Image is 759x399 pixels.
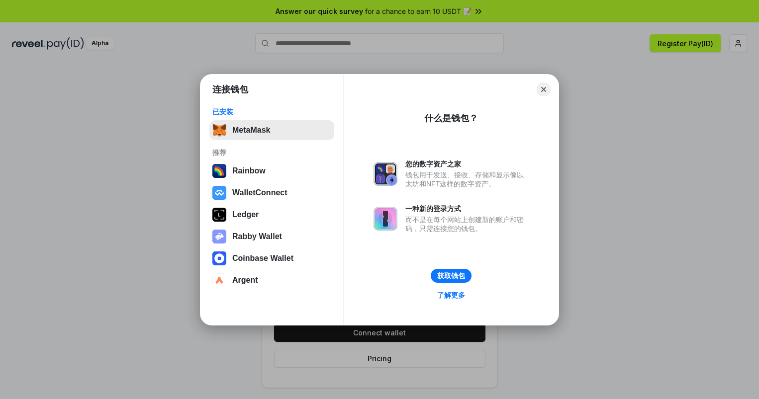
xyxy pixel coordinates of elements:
button: Rabby Wallet [209,227,334,246]
div: Rabby Wallet [232,232,282,241]
div: Coinbase Wallet [232,254,293,263]
img: svg+xml,%3Csvg%20xmlns%3D%22http%3A%2F%2Fwww.w3.org%2F2000%2Fsvg%22%20fill%3D%22none%22%20viewBox... [374,207,397,231]
div: 钱包用于发送、接收、存储和显示像以太坊和NFT这样的数字资产。 [405,170,529,188]
img: svg+xml,%3Csvg%20fill%3D%22none%22%20height%3D%2233%22%20viewBox%3D%220%200%2035%2033%22%20width%... [212,123,226,137]
div: WalletConnect [232,188,287,197]
div: 获取钱包 [437,271,465,280]
div: 您的数字资产之家 [405,160,529,168]
img: svg+xml,%3Csvg%20xmlns%3D%22http%3A%2F%2Fwww.w3.org%2F2000%2Fsvg%22%20fill%3D%22none%22%20viewBox... [212,230,226,243]
img: svg+xml,%3Csvg%20xmlns%3D%22http%3A%2F%2Fwww.w3.org%2F2000%2Fsvg%22%20fill%3D%22none%22%20viewBox... [374,162,397,186]
img: svg+xml,%3Csvg%20width%3D%2228%22%20height%3D%2228%22%20viewBox%3D%220%200%2028%2028%22%20fill%3D... [212,273,226,287]
div: 而不是在每个网站上创建新的账户和密码，只需连接您的钱包。 [405,215,529,233]
div: 已安装 [212,107,331,116]
img: svg+xml,%3Csvg%20xmlns%3D%22http%3A%2F%2Fwww.w3.org%2F2000%2Fsvg%22%20width%3D%2228%22%20height%3... [212,208,226,222]
img: svg+xml,%3Csvg%20width%3D%22120%22%20height%3D%22120%22%20viewBox%3D%220%200%20120%20120%22%20fil... [212,164,226,178]
div: Argent [232,276,258,285]
div: 了解更多 [437,291,465,300]
div: 一种新的登录方式 [405,204,529,213]
div: 推荐 [212,148,331,157]
img: svg+xml,%3Csvg%20width%3D%2228%22%20height%3D%2228%22%20viewBox%3D%220%200%2028%2028%22%20fill%3D... [212,186,226,200]
button: Coinbase Wallet [209,248,334,268]
button: 获取钱包 [431,269,472,283]
div: Ledger [232,210,259,219]
div: 什么是钱包？ [424,112,478,124]
button: Rainbow [209,161,334,181]
a: 了解更多 [431,289,471,302]
div: MetaMask [232,126,270,135]
button: WalletConnect [209,183,334,203]
h1: 连接钱包 [212,83,248,95]
button: Ledger [209,205,334,225]
button: Argent [209,270,334,290]
button: MetaMask [209,120,334,140]
button: Close [537,82,551,96]
img: svg+xml,%3Csvg%20width%3D%2228%22%20height%3D%2228%22%20viewBox%3D%220%200%2028%2028%22%20fill%3D... [212,251,226,265]
div: Rainbow [232,166,266,175]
